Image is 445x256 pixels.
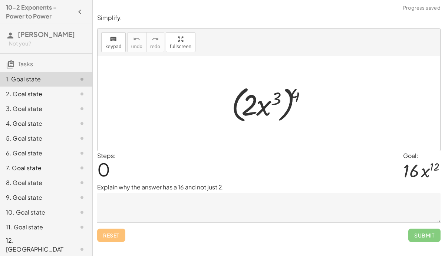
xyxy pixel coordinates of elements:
[18,30,75,38] span: [PERSON_NAME]
[146,32,164,52] button: redoredo
[150,44,160,49] span: redo
[78,164,86,172] i: Task not started.
[78,223,86,232] i: Task not started.
[78,75,86,84] i: Task not started.
[6,193,66,202] div: 9. Goal state
[6,134,66,143] div: 5. Goal state
[166,32,195,52] button: fullscreen
[6,149,66,158] div: 6. Goal state
[6,104,66,113] div: 3. Goal state
[78,178,86,187] i: Task not started.
[6,75,66,84] div: 1. Goal state
[78,119,86,128] i: Task not started.
[97,158,110,181] span: 0
[133,35,140,44] i: undo
[6,3,73,21] h4: 10-2 Exponents - Power to Power
[6,119,66,128] div: 4. Goal state
[131,44,142,49] span: undo
[6,90,66,98] div: 2. Goal state
[78,193,86,202] i: Task not started.
[78,104,86,113] i: Task not started.
[403,4,441,12] span: Progress saved
[6,164,66,172] div: 7. Goal state
[170,44,191,49] span: fullscreen
[127,32,146,52] button: undoundo
[78,134,86,143] i: Task not started.
[403,151,441,160] div: Goal:
[18,60,33,68] span: Tasks
[78,149,86,158] i: Task not started.
[6,178,66,187] div: 8. Goal state
[78,245,86,254] i: Task not started.
[152,35,159,44] i: redo
[78,90,86,98] i: Task not started.
[6,223,66,232] div: 11. Goal state
[101,32,126,52] button: keyboardkeypad
[105,44,122,49] span: keypad
[9,40,86,47] div: Not you?
[97,14,441,22] p: Simplify.
[6,208,66,217] div: 10. Goal state
[97,183,441,192] p: Explain why the answer has a 16 and not just 2.
[97,152,116,159] label: Steps:
[110,35,117,44] i: keyboard
[78,208,86,217] i: Task not started.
